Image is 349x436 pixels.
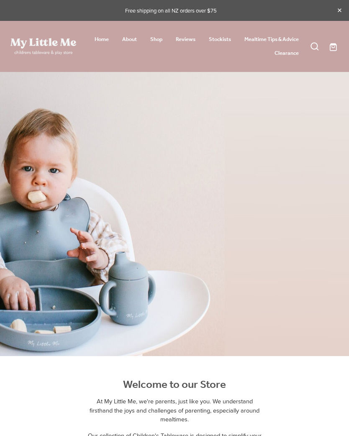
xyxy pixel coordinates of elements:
[87,379,263,392] h2: Welcome to our Store
[209,34,231,45] a: Stockists
[10,7,331,14] p: Free shipping on all NZ orders over $75
[275,48,299,59] a: Clearance
[244,34,299,45] a: Mealtime Tips & Advice
[95,34,109,45] a: Home
[10,34,76,59] a: My Little Me Ltd homepage
[176,34,195,45] a: Reviews
[87,397,263,431] p: At My Little Me, we're parents, just like you. We understand firsthand the joys and challenges of...
[150,34,162,45] a: Shop
[122,34,137,45] a: About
